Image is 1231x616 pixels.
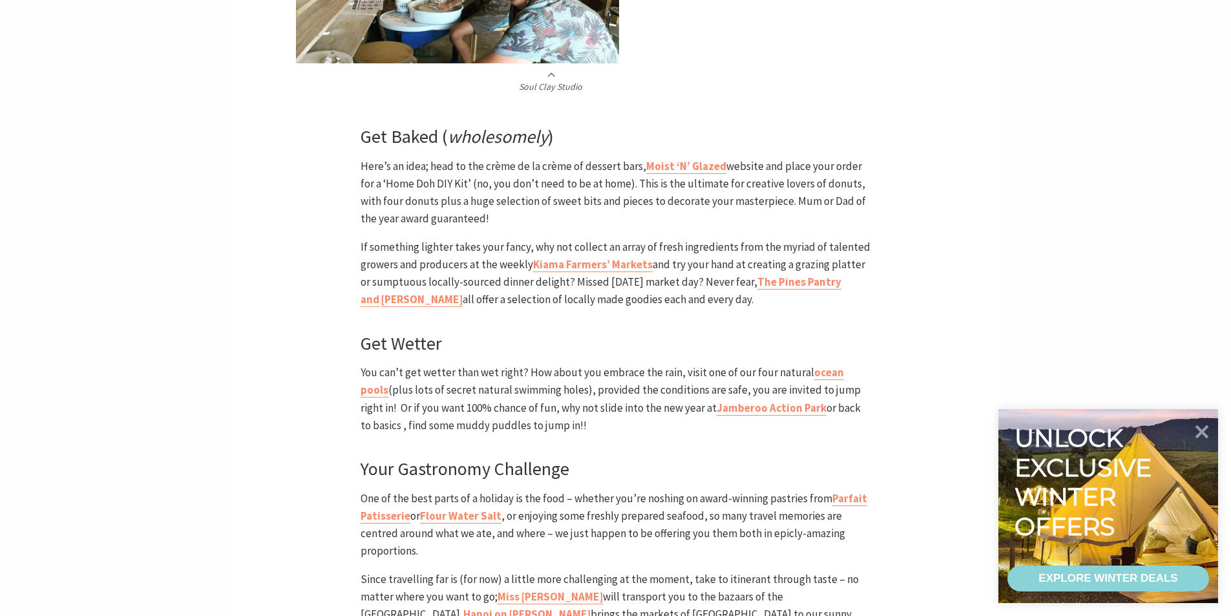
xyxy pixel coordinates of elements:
p: You can’t get wetter than wet right? How about you embrace the rain, visit one of our four natura... [361,364,870,434]
h4: Get Baked ( ) [361,126,870,148]
a: Jamberoo Action Park [717,401,826,416]
em: wholesomely [448,125,548,148]
a: [PERSON_NAME] [381,292,463,307]
div: Unlock exclusive winter offers [1015,423,1157,541]
a: Moist ‘N’ Glazed [646,159,726,174]
a: EXPLORE WINTER DEALS [1007,566,1209,591]
a: Miss [PERSON_NAME] [498,589,603,604]
a: Flour Water Salt [420,509,501,524]
div: EXPLORE WINTER DEALS [1038,566,1177,591]
a: Parfait Patisserie [361,491,867,524]
p: One of the best parts of a holiday is the food – whether you’re noshing on award-winning pastries... [361,490,870,560]
p: If something lighter takes your fancy, why not collect an array of fresh ingredients from the myr... [361,239,870,309]
h4: Get Wetter [361,333,870,355]
p: Here’s an idea; head to the crème de la crème of dessert bars, website and place your order for a... [361,158,870,228]
h4: Your Gastronomy Challenge [361,458,870,480]
a: Kiama Farmers’ Markets [533,257,653,272]
em: Soul Clay Studio [519,81,582,92]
